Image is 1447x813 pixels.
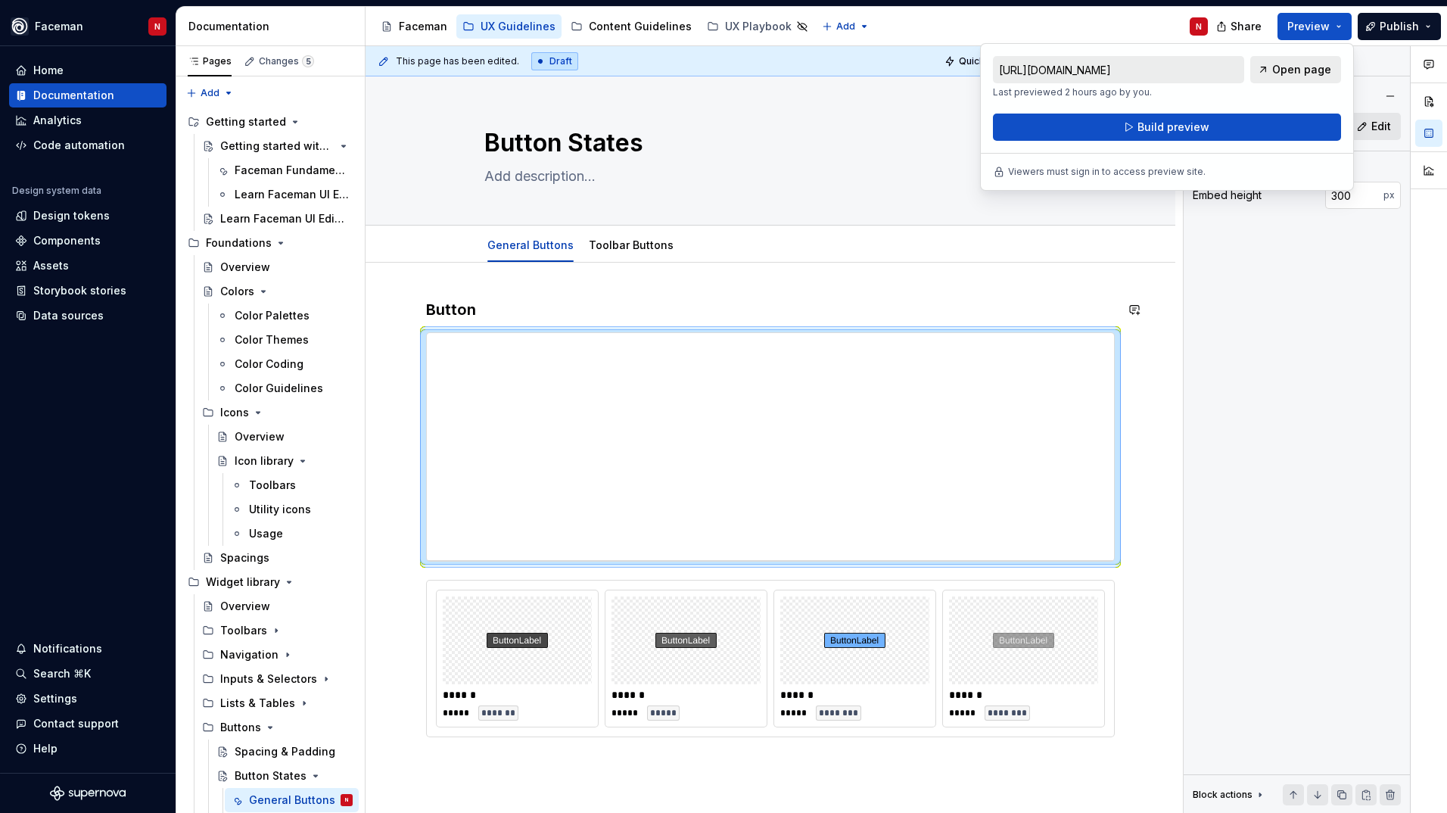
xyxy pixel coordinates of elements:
a: Open page [1250,56,1341,83]
div: Faceman [35,19,83,34]
span: Add [836,20,855,33]
div: Widget library [206,575,280,590]
div: Overview [220,599,270,614]
div: Navigation [196,643,359,667]
a: Faceman Fundamentals [210,158,359,182]
div: Block actions [1193,789,1253,801]
div: Color Guidelines [235,381,323,396]
a: Data sources [9,304,166,328]
button: Help [9,737,166,761]
div: Documentation [188,19,359,34]
a: Color Coding [210,352,359,376]
div: Components [33,233,101,248]
a: Design tokens [9,204,166,228]
button: FacemanN [3,10,173,42]
div: N [154,20,160,33]
div: Spacings [220,550,269,565]
a: Spacing & Padding [210,740,359,764]
img: 87d06435-c97f-426c-aa5d-5eb8acd3d8b3.png [11,17,29,36]
input: 100 [1325,182,1383,209]
button: Quick preview [940,51,1031,72]
div: Toolbars [196,618,359,643]
div: Storybook stories [33,283,126,298]
span: Add [201,87,219,99]
div: Toolbars [220,623,267,638]
a: Overview [210,425,359,449]
a: Storybook stories [9,279,166,303]
span: Publish [1380,19,1419,34]
button: Share [1209,13,1271,40]
a: Home [9,58,166,83]
div: N [345,793,348,808]
div: General Buttons [481,229,580,260]
div: Overview [235,429,285,444]
div: Buttons [196,715,359,740]
div: Spacing & Padding [235,744,335,759]
a: UX Guidelines [456,14,562,39]
div: Code automation [33,138,125,153]
a: Color Palettes [210,304,359,328]
span: This page has been edited. [396,55,519,67]
div: Analytics [33,113,82,128]
div: Overview [220,260,270,275]
button: Search ⌘K [9,662,166,686]
button: Build preview [993,114,1341,141]
a: Toolbars [225,473,359,497]
button: Publish [1358,13,1441,40]
h3: Button [426,299,1115,320]
div: UX Playbook [725,19,792,34]
button: Edit [1349,113,1401,140]
div: Faceman [399,19,447,34]
button: Contact support [9,712,166,736]
p: Last previewed 2 hours ago by you. [993,86,1244,98]
div: Color Coding [235,357,303,372]
div: Pages [188,55,232,67]
div: Embed height [1193,188,1262,203]
a: Spacings [196,546,359,570]
div: Contact support [33,716,119,731]
div: N [1196,20,1202,33]
a: Learn Faceman UI Editor [210,182,359,207]
a: General ButtonsN [225,788,359,812]
div: Search ⌘K [33,666,91,681]
a: Documentation [9,83,166,107]
div: Documentation [33,88,114,103]
span: 5 [302,55,314,67]
a: Toolbar Buttons [589,238,674,251]
a: Components [9,229,166,253]
div: Notifications [33,641,102,656]
a: Settings [9,687,166,711]
div: Usage [249,526,283,541]
div: Help [33,741,58,756]
div: Settings [33,691,77,706]
div: Toolbar Buttons [583,229,680,260]
div: Lists & Tables [220,696,295,711]
a: Code automation [9,133,166,157]
div: Icons [196,400,359,425]
div: Inputs & Selectors [220,671,317,687]
svg: Supernova Logo [50,786,126,801]
div: Assets [33,258,69,273]
span: Preview [1287,19,1330,34]
a: Colors [196,279,359,304]
a: Assets [9,254,166,278]
div: Foundations [206,235,272,251]
div: Lists & Tables [196,691,359,715]
div: Icon library [235,453,294,469]
a: Icon library [210,449,359,473]
div: Colors [220,284,254,299]
div: Learn Faceman UI Editor [220,211,345,226]
a: Analytics [9,108,166,132]
a: Overview [196,594,359,618]
div: UX Guidelines [481,19,555,34]
div: Getting started [182,110,359,134]
textarea: Button States [481,125,1053,161]
div: Foundations [182,231,359,255]
div: Icons [220,405,249,420]
div: Design tokens [33,208,110,223]
div: Learn Faceman UI Editor [235,187,350,202]
div: General Buttons [249,793,335,808]
div: Button States [235,768,307,783]
a: Content Guidelines [565,14,698,39]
